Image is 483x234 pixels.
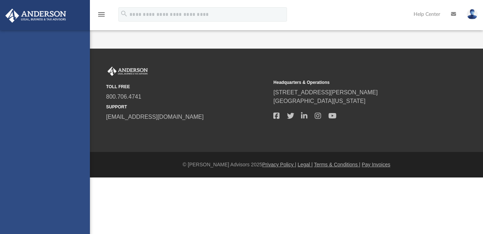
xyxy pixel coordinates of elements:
a: Legal | [298,162,313,167]
small: Headquarters & Operations [273,79,436,86]
a: [GEOGRAPHIC_DATA][US_STATE] [273,98,365,104]
small: TOLL FREE [106,84,268,90]
div: © [PERSON_NAME] Advisors 2025 [90,161,483,168]
img: Anderson Advisors Platinum Portal [106,67,149,76]
a: [STREET_ADDRESS][PERSON_NAME] [273,89,378,95]
a: Pay Invoices [362,162,390,167]
a: Terms & Conditions | [314,162,360,167]
i: menu [97,10,106,19]
a: 800.706.4741 [106,94,141,100]
small: SUPPORT [106,104,268,110]
img: User Pic [467,9,478,19]
a: menu [97,14,106,19]
img: Anderson Advisors Platinum Portal [3,9,68,23]
a: [EMAIL_ADDRESS][DOMAIN_NAME] [106,114,204,120]
i: search [120,10,128,18]
a: Privacy Policy | [262,162,296,167]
